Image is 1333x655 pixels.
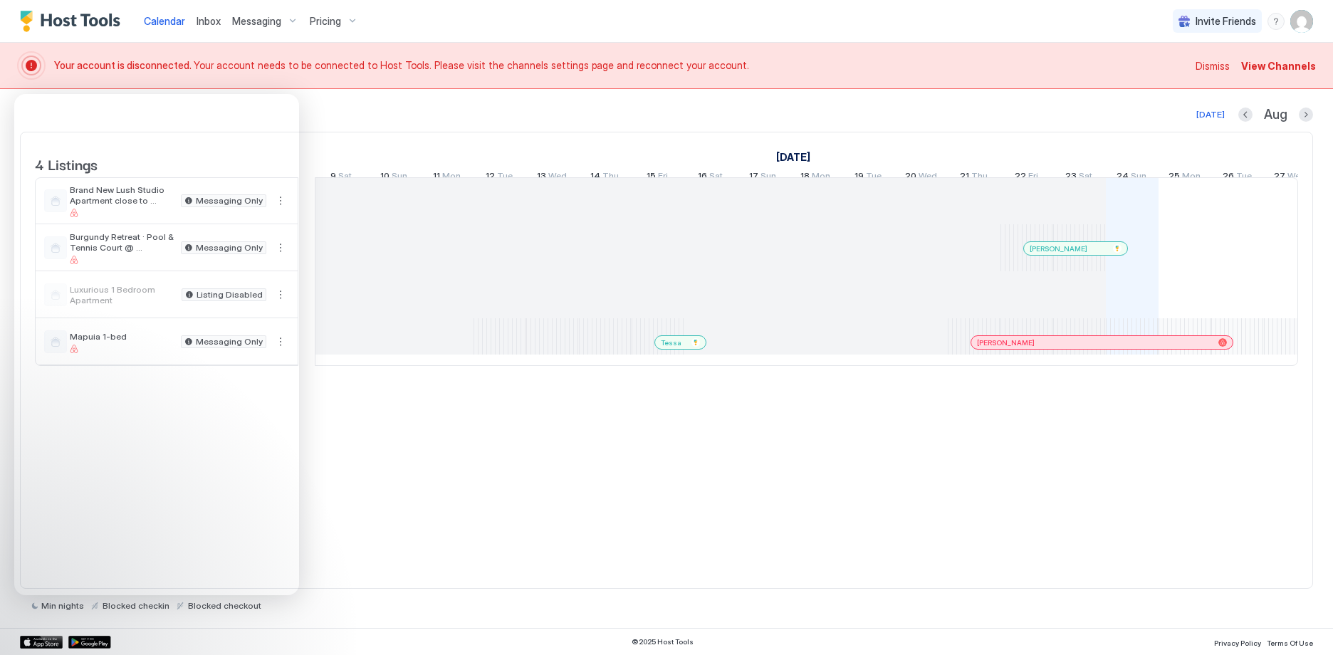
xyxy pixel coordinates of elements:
span: 19 [854,170,864,185]
span: Wed [1287,170,1306,185]
div: menu [1267,13,1285,30]
span: Sun [1131,170,1146,185]
span: 10 [380,170,390,185]
a: Terms Of Use [1267,634,1313,649]
span: Blocked checkout [188,600,261,611]
span: 27 [1274,170,1285,185]
span: Your account needs to be connected to Host Tools. Please visit the channels settings page and rec... [54,59,1187,72]
iframe: Intercom live chat [14,94,299,595]
a: August 25, 2025 [1165,167,1204,188]
a: August 19, 2025 [851,167,885,188]
span: 9 [330,170,336,185]
a: August 21, 2025 [956,167,991,188]
span: Min nights [41,600,84,611]
span: Wed [919,170,937,185]
span: Sat [1079,170,1092,185]
a: August 20, 2025 [901,167,941,188]
a: Host Tools Logo [20,11,127,32]
span: Your account is disconnected. [54,59,194,71]
a: August 17, 2025 [746,167,780,188]
span: 14 [590,170,600,185]
span: 13 [537,170,546,185]
a: App Store [20,636,63,649]
a: August 18, 2025 [797,167,834,188]
span: 25 [1169,170,1180,185]
span: [PERSON_NAME] [977,338,1035,347]
span: © 2025 Host Tools [632,637,694,646]
span: Tue [1236,170,1252,185]
button: [DATE] [1194,106,1227,123]
a: August 13, 2025 [533,167,570,188]
span: Mon [812,170,830,185]
span: Sat [709,170,723,185]
a: August 16, 2025 [694,167,726,188]
div: User profile [1290,10,1313,33]
div: [DATE] [1196,108,1225,121]
span: Pricing [310,15,341,28]
span: Calendar [144,15,185,27]
span: 12 [486,170,495,185]
a: Privacy Policy [1214,634,1261,649]
a: Inbox [197,14,221,28]
span: Inbox [197,15,221,27]
span: Mon [442,170,461,185]
span: Wed [548,170,567,185]
span: 11 [433,170,440,185]
span: 17 [749,170,758,185]
span: 22 [1015,170,1026,185]
span: Blocked checkin [103,600,169,611]
span: Invite Friends [1196,15,1256,28]
a: August 9, 2025 [773,147,814,167]
div: Dismiss [1196,58,1230,73]
span: Tue [497,170,513,185]
span: Thu [971,170,988,185]
span: Sat [338,170,352,185]
a: August 22, 2025 [1011,167,1042,188]
span: Tessa [661,338,681,347]
a: August 12, 2025 [482,167,516,188]
div: View Channels [1241,58,1316,73]
a: August 9, 2025 [327,167,355,188]
span: 26 [1223,170,1234,185]
span: Messaging [232,15,281,28]
span: 15 [647,170,656,185]
span: 20 [905,170,916,185]
a: August 23, 2025 [1062,167,1096,188]
span: Terms Of Use [1267,639,1313,647]
a: August 26, 2025 [1219,167,1255,188]
span: Fri [658,170,668,185]
span: 16 [698,170,707,185]
span: Sun [392,170,407,185]
a: August 10, 2025 [377,167,411,188]
span: Thu [602,170,619,185]
span: Mon [1182,170,1201,185]
button: Previous month [1238,108,1253,122]
a: August 15, 2025 [643,167,671,188]
a: August 24, 2025 [1113,167,1150,188]
span: 24 [1117,170,1129,185]
span: Fri [1028,170,1038,185]
span: 23 [1065,170,1077,185]
a: Google Play Store [68,636,111,649]
span: Tue [866,170,882,185]
span: 21 [960,170,969,185]
button: Next month [1299,108,1313,122]
span: Privacy Policy [1214,639,1261,647]
span: 18 [800,170,810,185]
span: Aug [1264,107,1287,123]
a: August 27, 2025 [1270,167,1310,188]
span: [PERSON_NAME] [1030,244,1087,253]
iframe: Intercom live chat [14,607,48,641]
span: Sun [760,170,776,185]
a: August 14, 2025 [587,167,622,188]
a: August 11, 2025 [429,167,464,188]
a: Calendar [144,14,185,28]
